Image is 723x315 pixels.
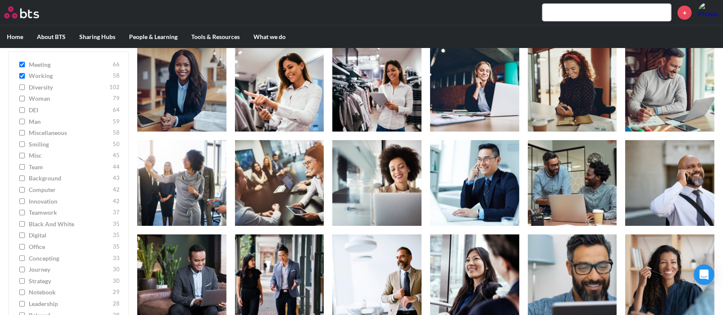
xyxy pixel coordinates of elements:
[19,187,25,193] input: computer 42
[113,60,120,69] span: 66
[29,83,107,92] span: diversity
[29,152,111,160] span: misc
[19,221,25,227] input: Black and White 35
[113,186,120,195] span: 42
[19,267,25,273] input: journey 30
[19,301,25,307] input: leadership 28
[29,254,111,263] span: concepting
[19,73,25,79] input: working 58
[19,278,25,284] input: strategy 30
[29,163,111,171] span: team
[113,95,120,103] span: 79
[19,290,25,296] input: notebook 29
[113,209,120,217] span: 37
[113,140,120,149] span: 50
[29,288,111,297] span: notebook
[29,209,111,217] span: teamwork
[19,244,25,250] input: office 35
[29,60,111,69] span: meeting
[29,197,111,206] span: innovation
[694,264,714,285] div: Open Intercom Messenger
[113,243,120,252] span: 35
[113,197,120,206] span: 42
[29,266,111,274] span: journey
[19,164,25,170] input: team 44
[113,288,120,297] span: 29
[113,163,120,171] span: 44
[29,220,111,228] span: Black and White
[19,198,25,204] input: innovation 42
[19,62,25,68] input: meeting 66
[4,6,39,18] img: BTS Logo
[113,106,120,114] span: 64
[19,84,25,90] input: diversity 102
[72,26,122,48] label: Sharing Hubs
[29,72,111,81] span: working
[113,231,120,240] span: 35
[29,186,111,195] span: computer
[19,141,25,147] input: smiling 50
[29,140,111,149] span: smiling
[29,277,111,285] span: strategy
[109,83,120,92] span: 102
[122,26,184,48] label: People & Learning
[113,117,120,126] span: 59
[29,129,111,138] span: miscellaneous
[698,2,719,23] img: Piyada Thanataweeratn
[29,117,111,126] span: man
[698,2,719,23] a: Profile
[19,119,25,125] input: man 59
[29,106,111,114] span: DEI
[19,130,25,136] input: miscellaneous 58
[4,6,55,18] a: Go home
[113,152,120,160] span: 45
[113,300,120,308] span: 28
[19,255,25,261] input: concepting 33
[678,6,692,20] a: +
[29,95,111,103] span: woman
[19,96,25,102] input: woman 79
[19,210,25,216] input: teamwork 37
[113,129,120,138] span: 58
[113,266,120,274] span: 30
[19,153,25,159] input: misc 45
[29,300,111,308] span: leadership
[30,26,72,48] label: About BTS
[247,26,292,48] label: What we do
[113,277,120,285] span: 30
[29,243,111,252] span: office
[113,254,120,263] span: 33
[19,176,25,182] input: background 43
[113,174,120,183] span: 43
[29,231,111,240] span: digital
[113,220,120,228] span: 35
[19,107,25,113] input: DEI 64
[113,72,120,81] span: 58
[19,233,25,239] input: digital 35
[184,26,247,48] label: Tools & Resources
[29,174,111,183] span: background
